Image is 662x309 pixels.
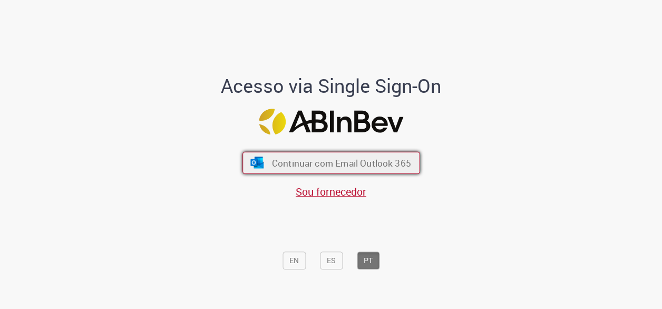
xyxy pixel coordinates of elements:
span: Continuar com Email Outlook 365 [271,157,411,169]
button: PT [357,252,379,269]
button: EN [283,252,306,269]
img: Logo ABInBev [259,109,403,135]
h1: Acesso via Single Sign-On [185,75,478,96]
button: ES [320,252,343,269]
img: ícone Azure/Microsoft 360 [249,157,265,169]
a: Sou fornecedor [296,185,366,199]
button: ícone Azure/Microsoft 360 Continuar com Email Outlook 365 [242,152,420,174]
